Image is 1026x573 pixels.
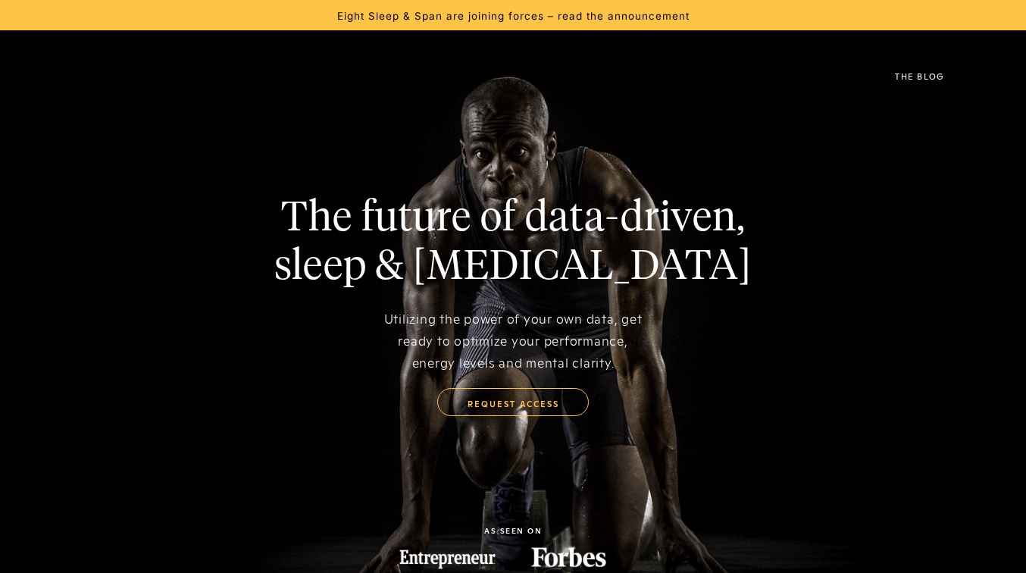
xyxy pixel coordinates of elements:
div: Utilizing the power of your own data, get ready to optimize your performance, energy levels and m... [380,307,646,373]
a: Eight Sleep & Span are joining forces – read the announcement [337,8,690,22]
h1: The future of data-driven, sleep & [MEDICAL_DATA] [274,195,752,292]
a: request access [437,388,589,417]
a: The Blog [872,45,967,106]
div: as seen on [484,527,542,534]
div: The Blog [895,72,944,80]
